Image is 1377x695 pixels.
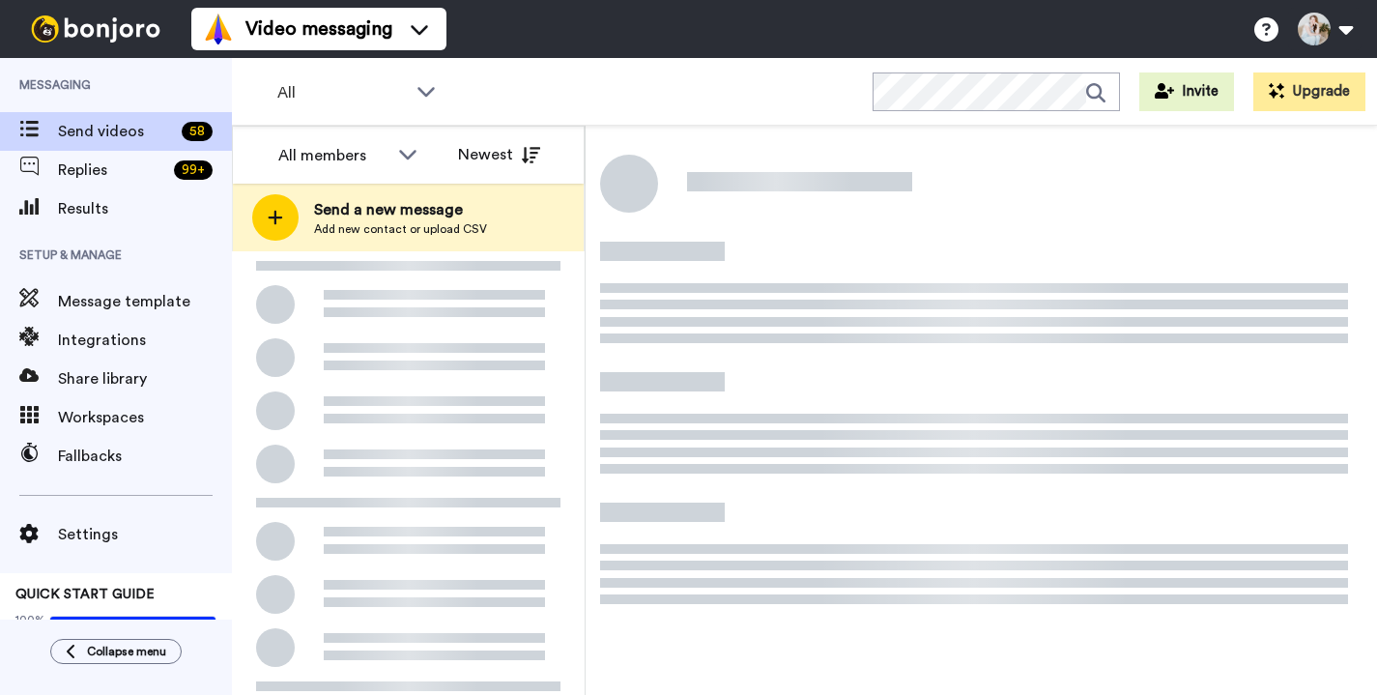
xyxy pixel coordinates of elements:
div: All members [278,144,388,167]
span: QUICK START GUIDE [15,588,155,601]
span: Replies [58,159,166,182]
span: Add new contact or upload CSV [314,221,487,237]
span: Settings [58,523,232,546]
img: vm-color.svg [203,14,234,44]
button: Collapse menu [50,639,182,664]
span: Video messaging [245,15,392,43]
span: Share library [58,367,232,391]
span: Send a new message [314,198,487,221]
span: 100% [15,612,45,627]
span: Workspaces [58,406,232,429]
span: Message template [58,290,232,313]
span: Collapse menu [87,644,166,659]
span: All [277,81,407,104]
span: Send videos [58,120,174,143]
div: 99 + [174,160,213,180]
button: Newest [444,135,555,174]
span: Fallbacks [58,445,232,468]
span: Results [58,197,232,220]
div: 58 [182,122,213,141]
button: Invite [1139,72,1234,111]
span: Integrations [58,329,232,352]
img: bj-logo-header-white.svg [23,15,168,43]
button: Upgrade [1253,72,1365,111]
